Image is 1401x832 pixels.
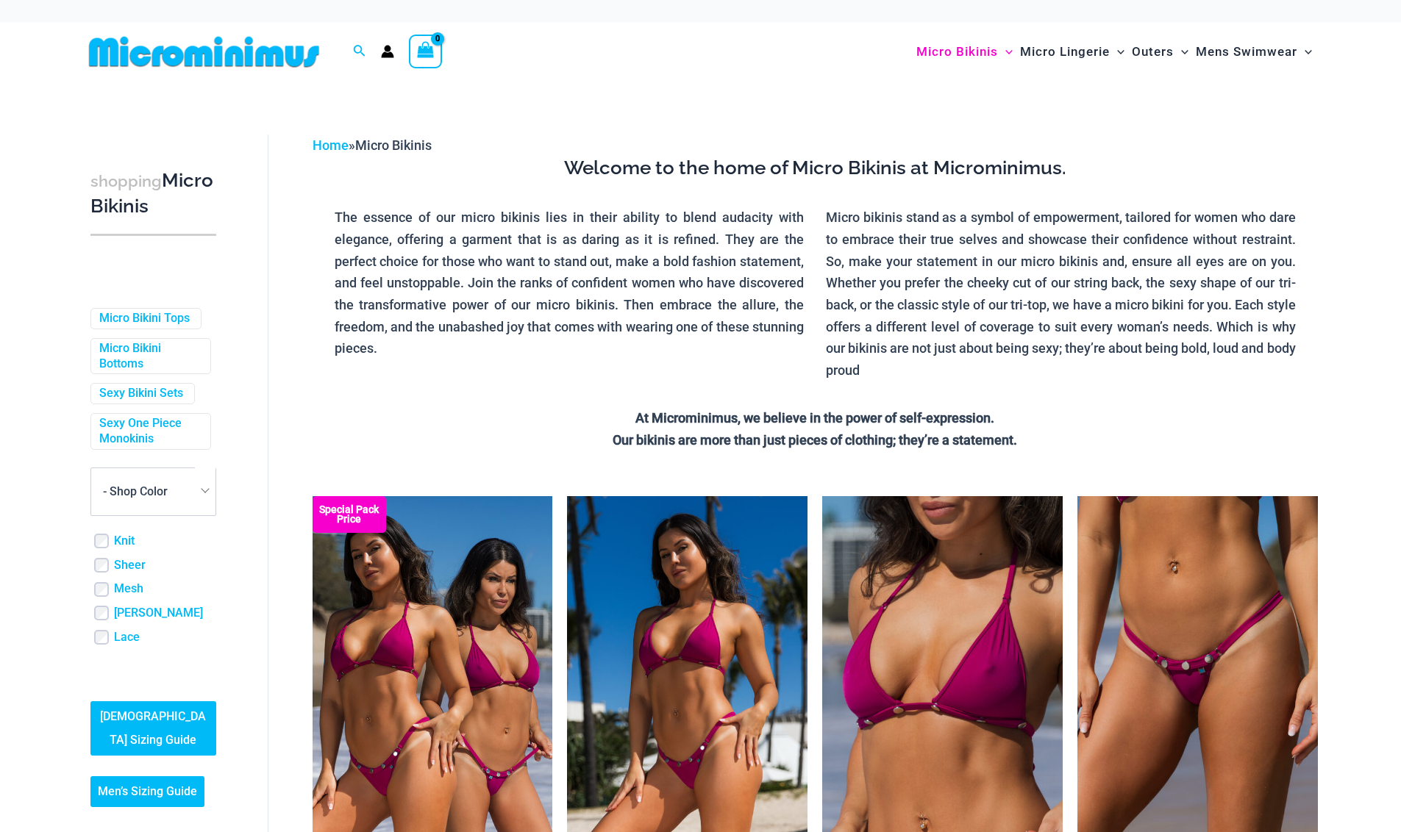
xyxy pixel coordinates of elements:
[355,137,432,153] span: Micro Bikinis
[99,311,190,326] a: Micro Bikini Tops
[90,701,216,756] a: [DEMOGRAPHIC_DATA] Sizing Guide
[313,137,432,153] span: »
[91,468,215,515] span: - Shop Color
[998,33,1013,71] span: Menu Toggle
[313,505,386,524] b: Special Pack Price
[1020,33,1110,71] span: Micro Lingerie
[1128,29,1192,74] a: OutersMenu ToggleMenu Toggle
[910,27,1319,76] nav: Site Navigation
[335,207,805,359] p: The essence of our micro bikinis lies in their ability to blend audacity with elegance, offering ...
[916,33,998,71] span: Micro Bikinis
[114,630,140,645] a: Lace
[1297,33,1312,71] span: Menu Toggle
[90,467,216,516] span: - Shop Color
[1016,29,1128,74] a: Micro LingerieMenu ToggleMenu Toggle
[103,484,168,498] span: - Shop Color
[313,137,349,153] a: Home
[99,341,199,372] a: Micro Bikini Bottoms
[83,35,325,68] img: MM SHOP LOGO FLAT
[353,43,366,61] a: Search icon link
[90,172,162,190] span: shopping
[114,606,203,621] a: [PERSON_NAME]
[635,410,994,426] strong: At Microminimus, we believe in the power of self-expression.
[1132,33,1174,71] span: Outers
[409,35,443,68] a: View Shopping Cart, empty
[99,416,199,447] a: Sexy One Piece Monokinis
[114,558,146,573] a: Sheer
[613,432,1017,448] strong: Our bikinis are more than just pieces of clothing; they’re a statement.
[114,581,143,597] a: Mesh
[1192,29,1316,74] a: Mens SwimwearMenu ToggleMenu Toggle
[381,45,394,58] a: Account icon link
[99,386,183,401] a: Sexy Bikini Sets
[90,168,216,219] h3: Micro Bikinis
[114,534,135,549] a: Knit
[826,207,1296,381] p: Micro bikinis stand as a symbol of empowerment, tailored for women who dare to embrace their true...
[913,29,1016,74] a: Micro BikinisMenu ToggleMenu Toggle
[1174,33,1188,71] span: Menu Toggle
[1110,33,1124,71] span: Menu Toggle
[324,156,1307,181] h3: Welcome to the home of Micro Bikinis at Microminimus.
[1196,33,1297,71] span: Mens Swimwear
[90,776,204,807] a: Men’s Sizing Guide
